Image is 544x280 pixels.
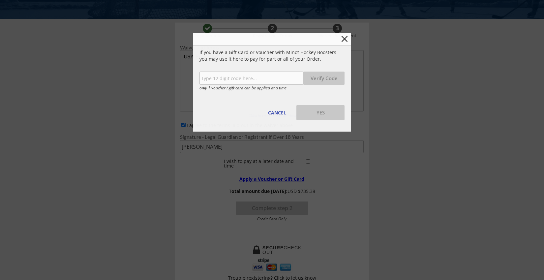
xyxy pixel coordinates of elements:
[193,49,351,69] div: If you have a Gift Card or Voucher with Minot Hockey Boosters you may use it here to pay for part...
[199,72,303,85] input: Type 12 digit code here...
[296,105,345,120] button: YES
[265,105,289,120] button: CANCEL
[303,72,345,85] button: Verify Code
[339,34,350,44] button: close
[199,86,345,91] div: only 1 voucher / gift card can be applied at a time
[3,3,181,59] body: USA Hockey Insurance Guidelines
